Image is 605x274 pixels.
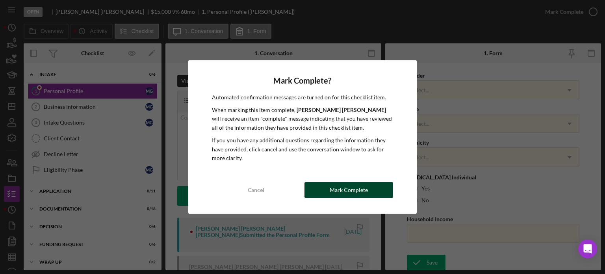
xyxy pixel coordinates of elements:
b: [PERSON_NAME] [PERSON_NAME] [297,106,386,113]
div: Open Intercom Messenger [578,239,597,258]
p: When marking this item complete, will receive an item "complete" message indicating that you have... [212,106,393,132]
p: Automated confirmation messages are turned on for this checklist item. [212,93,393,102]
button: Cancel [212,182,301,198]
div: Mark Complete [330,182,368,198]
div: Cancel [248,182,264,198]
h4: Mark Complete? [212,76,393,85]
button: Mark Complete [304,182,393,198]
p: If you you have any additional questions regarding the information they have provided, click canc... [212,136,393,162]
